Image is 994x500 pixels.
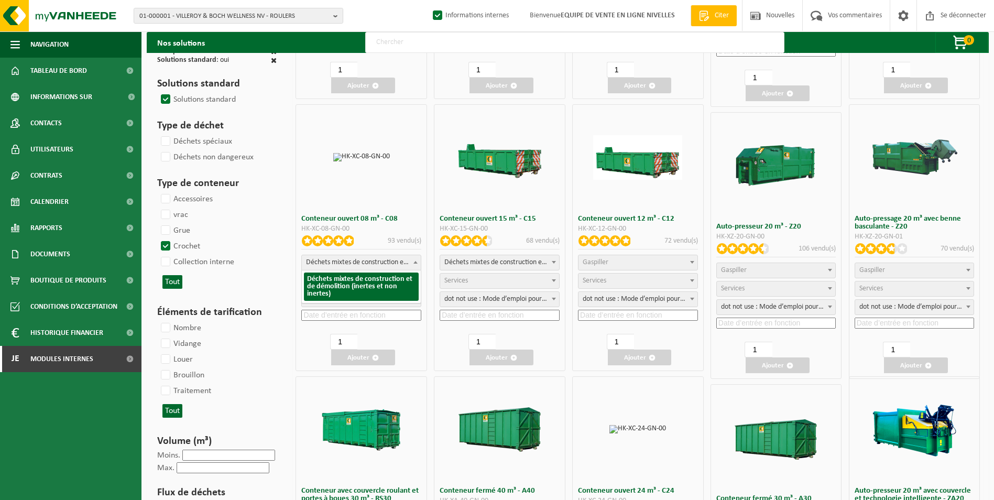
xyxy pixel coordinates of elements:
[716,223,836,231] h3: Auto-presseur 20 m³ - Z20
[159,149,254,165] label: Déchets non dangereux
[30,241,70,267] span: Documents
[745,70,772,85] input: 1
[870,135,959,180] img: HK-XZ-20-GN-01
[455,135,544,180] img: HK-XC-15-GN-00
[900,82,922,89] font: Ajouter
[799,243,836,254] p: 106 vendu(s)
[157,433,277,449] h3: Volume (m³)
[964,35,974,45] span: 0
[440,310,560,321] input: Date d’entrée en fonction
[330,62,357,78] input: 1
[855,300,974,314] span: dot not use : Manual voor MyVanheede
[139,8,329,24] span: 01-000001 - VILLEROY & BOCH WELLNESS NV - ROULERS
[716,233,836,241] div: HK-XZ-20-GN-00
[331,78,395,93] button: Ajouter
[870,385,959,474] img: HK-XZ-20-GN-12
[469,350,533,365] button: Ajouter
[746,357,810,373] button: Ajouter
[607,62,634,78] input: 1
[159,383,211,399] label: Traitement
[624,354,646,361] font: Ajouter
[162,275,182,289] button: Tout
[331,350,395,365] button: Ajouter
[526,235,560,246] p: 68 vendu(s)
[347,354,369,361] font: Ajouter
[30,31,69,58] span: Navigation
[608,350,672,365] button: Ajouter
[561,12,675,19] strong: EQUIPE DE VENTE EN LIGNE NIVELLES
[30,84,121,110] span: Informations sur l’entreprise
[593,135,682,180] img: HK-XC-12-GN-00
[30,267,106,294] span: Boutique de produits
[159,207,188,223] label: vrac
[30,346,93,372] span: Modules internes
[159,92,236,107] label: Solutions standard
[440,292,559,307] span: dot not use : Mode d’emploi pour MyVanheede
[731,121,821,210] img: HK-XZ-20-GN-00
[333,153,390,161] img: HK-XC-08-GN-00
[712,10,731,21] span: Citer
[746,85,810,101] button: Ajouter
[30,189,69,215] span: Calendrier
[159,238,200,254] label: Crochet
[157,464,174,472] label: Max.
[717,300,836,314] span: dot not use : Manual voor MyVanheede
[157,305,277,320] h3: Éléments de tarification
[530,12,675,19] font: Bienvenue
[157,451,180,460] label: Moins.
[900,362,922,369] font: Ajouter
[440,215,560,223] h3: Conteneur ouvert 15 m³ - C15
[301,310,421,321] input: Date d’entrée en fonction
[431,8,509,24] label: Informations internes
[317,407,406,452] img: HK-RS-30-GN-00
[884,357,948,373] button: Ajouter
[583,258,608,266] span: Gaspiller
[157,57,229,66] div: : oui
[301,225,421,233] div: HK-XC-08-GN-00
[159,320,201,336] label: Nombre
[578,487,698,495] h3: Conteneur ouvert 24 m³ - C24
[347,82,369,89] font: Ajouter
[157,76,277,92] h3: Solutions standard
[578,215,698,223] h3: Conteneur ouvert 12 m³ - C12
[716,299,836,315] span: dot not use : Manual voor MyVanheede
[578,310,698,321] input: Date d’entrée en fonction
[30,215,62,241] span: Rapports
[721,285,745,292] span: Services
[664,235,698,246] p: 72 vendu(s)
[745,342,772,357] input: 1
[30,58,87,84] span: Tableau de bord
[440,487,560,495] h3: Conteneur fermé 40 m³ - A40
[486,354,508,361] font: Ajouter
[388,235,421,246] p: 93 vendu(s)
[440,255,560,270] span: gemengd bouw- en sloopafval (inert en niet inert)
[159,336,201,352] label: Vidange
[731,415,821,460] img: HK-XA-30-GN-00
[159,223,190,238] label: Grue
[607,334,634,350] input: 1
[159,367,204,383] label: Brouillon
[691,5,737,26] a: Citer
[578,292,697,307] span: dot not use : Manual voor MyVanheede
[301,255,421,270] span: gemengd bouw- en sloopafval (inert en niet inert)
[440,255,559,270] span: gemengd bouw- en sloopafval (inert en niet inert)
[855,233,975,241] div: HK-XZ-20-GN-01
[157,56,216,64] span: Solutions standard
[159,254,234,270] label: Collection interne
[455,407,544,452] img: HK-XA-40-GN-00
[157,176,277,191] h3: Type de conteneur
[302,255,421,270] span: gemengd bouw- en sloopafval (inert en niet inert)
[301,215,421,223] h3: Conteneur ouvert 08 m³ - C08
[468,334,496,350] input: 1
[30,320,103,346] span: Historique financier
[30,110,62,136] span: Contacts
[762,362,784,369] font: Ajouter
[716,318,836,329] input: Date d’entrée en fonction
[609,425,666,433] img: HK-XC-24-GN-00
[469,78,533,93] button: Ajouter
[159,191,213,207] label: Accessoires
[578,291,698,307] span: dot not use : Manual voor MyVanheede
[883,62,910,78] input: 1
[486,82,508,89] font: Ajouter
[608,78,672,93] button: Ajouter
